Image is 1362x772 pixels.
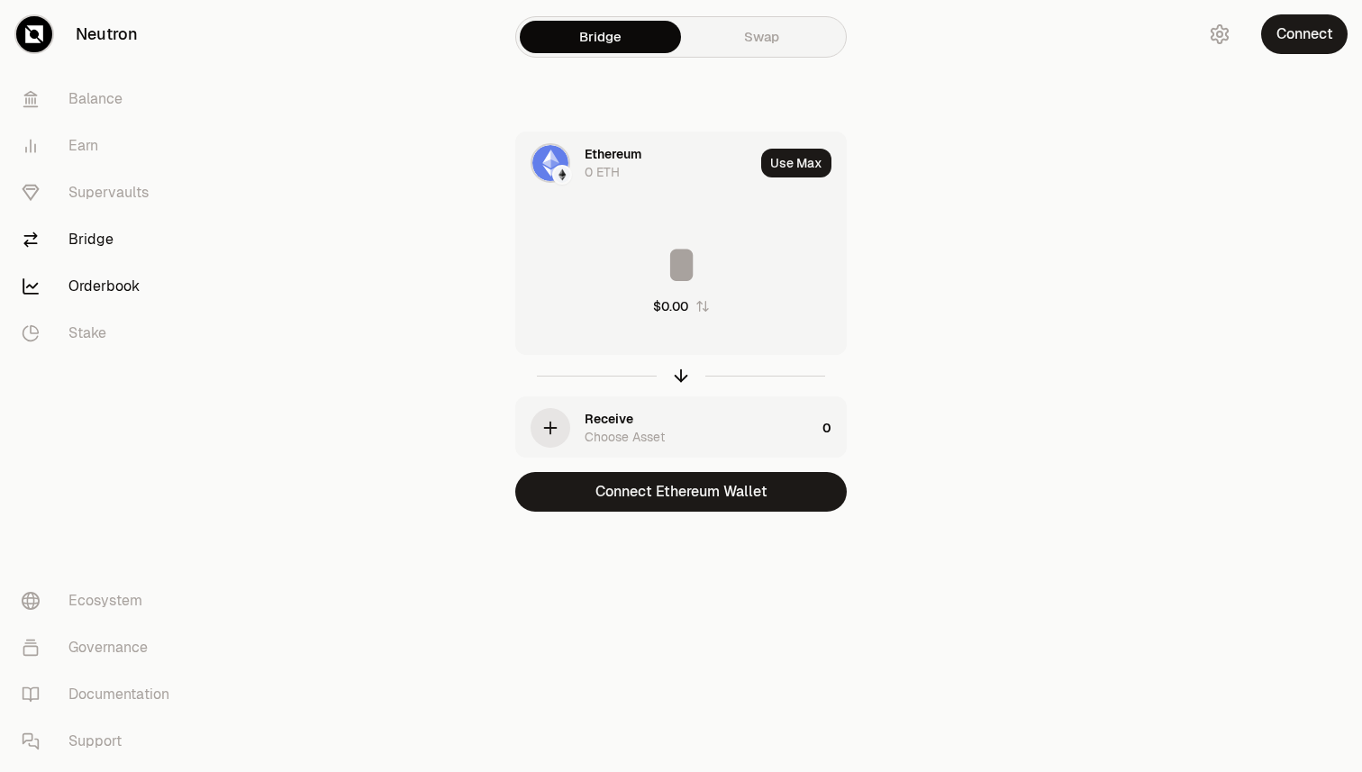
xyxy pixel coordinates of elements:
[653,297,688,315] div: $0.00
[7,671,195,718] a: Documentation
[761,149,831,177] button: Use Max
[554,167,570,183] img: Ethereum Logo
[520,21,681,53] a: Bridge
[653,297,710,315] button: $0.00
[681,21,842,53] a: Swap
[1261,14,1348,54] button: Connect
[7,718,195,765] a: Support
[7,216,195,263] a: Bridge
[532,145,568,181] img: ETH Logo
[7,263,195,310] a: Orderbook
[516,397,815,459] div: ReceiveChoose Asset
[7,169,195,216] a: Supervaults
[585,428,665,446] div: Choose Asset
[585,163,620,181] div: 0 ETH
[7,76,195,123] a: Balance
[585,410,633,428] div: Receive
[822,397,846,459] div: 0
[585,145,641,163] div: Ethereum
[515,472,847,512] button: Connect Ethereum Wallet
[7,123,195,169] a: Earn
[7,577,195,624] a: Ecosystem
[7,624,195,671] a: Governance
[7,310,195,357] a: Stake
[516,132,754,194] div: ETH LogoEthereum LogoEthereum0 ETH
[516,397,846,459] button: ReceiveChoose Asset0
